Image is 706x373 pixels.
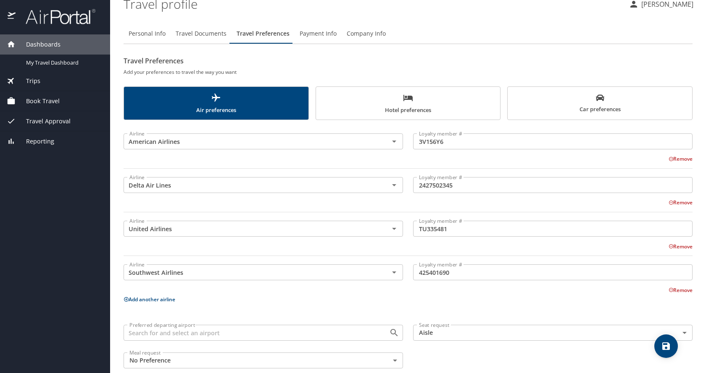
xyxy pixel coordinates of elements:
span: Travel Approval [16,117,71,126]
button: Remove [669,287,693,294]
button: Remove [669,243,693,250]
span: Dashboards [16,40,61,49]
div: scrollable force tabs example [124,86,693,120]
input: Select an Airline [126,136,376,147]
span: Payment Info [300,29,337,39]
button: Remove [669,155,693,162]
span: Car preferences [513,94,687,114]
img: airportal-logo.png [16,8,95,25]
button: Remove [669,199,693,206]
button: Open [388,136,400,147]
button: save [654,334,678,358]
h6: Add your preferences to travel the way you want [124,68,693,76]
span: Reporting [16,137,54,146]
input: Search for and select an airport [126,327,376,338]
button: Open [388,223,400,235]
button: Add another airline [124,296,175,303]
div: Aisle [413,325,693,341]
span: Trips [16,76,40,86]
button: Open [388,266,400,278]
input: Select an Airline [126,267,376,278]
input: Select an Airline [126,180,376,190]
span: Hotel preferences [321,93,495,115]
span: Book Travel [16,97,60,106]
span: Company Info [347,29,386,39]
div: Profile [124,23,693,44]
div: No Preference [124,352,403,368]
button: Open [388,179,400,191]
span: Personal Info [129,29,166,39]
button: Open [388,327,400,339]
h2: Travel Preferences [124,54,693,68]
img: icon-airportal.png [8,8,16,25]
span: Travel Preferences [237,29,290,39]
input: Select an Airline [126,223,376,234]
span: My Travel Dashboard [26,59,100,67]
span: Travel Documents [176,29,227,39]
span: Air preferences [129,93,303,115]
